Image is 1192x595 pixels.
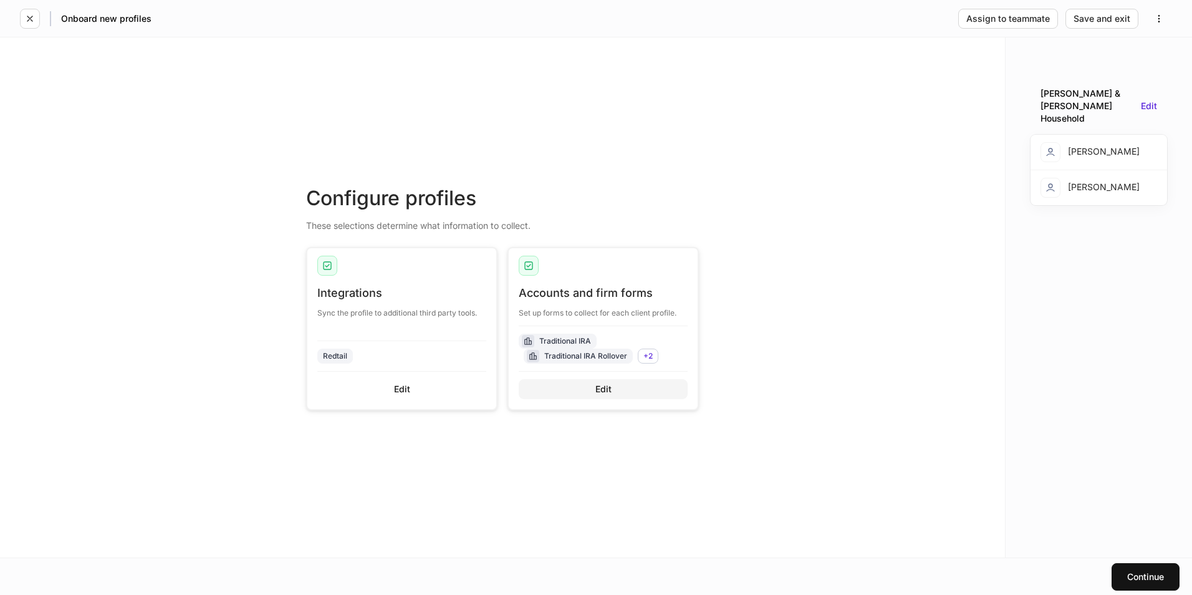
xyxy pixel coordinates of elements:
[323,350,347,362] div: Redtail
[1041,178,1140,198] div: [PERSON_NAME]
[544,350,627,362] div: Traditional IRA Rollover
[966,14,1050,23] div: Assign to teammate
[519,286,688,301] div: Accounts and firm forms
[1112,563,1180,591] button: Continue
[317,286,486,301] div: Integrations
[317,301,486,318] div: Sync the profile to additional third party tools.
[394,385,410,394] div: Edit
[1141,102,1157,110] button: Edit
[519,379,688,399] button: Edit
[306,212,699,232] div: These selections determine what information to collect.
[595,385,612,394] div: Edit
[1065,9,1138,29] button: Save and exit
[1041,142,1140,162] div: [PERSON_NAME]
[317,379,486,399] button: Edit
[539,335,591,347] div: Traditional IRA
[1041,87,1136,125] div: [PERSON_NAME] & [PERSON_NAME] Household
[1127,573,1164,581] div: Continue
[61,12,151,25] h5: Onboard new profiles
[1074,14,1130,23] div: Save and exit
[306,185,699,212] div: Configure profiles
[519,301,688,318] div: Set up forms to collect for each client profile.
[958,9,1058,29] button: Assign to teammate
[643,351,653,360] span: + 2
